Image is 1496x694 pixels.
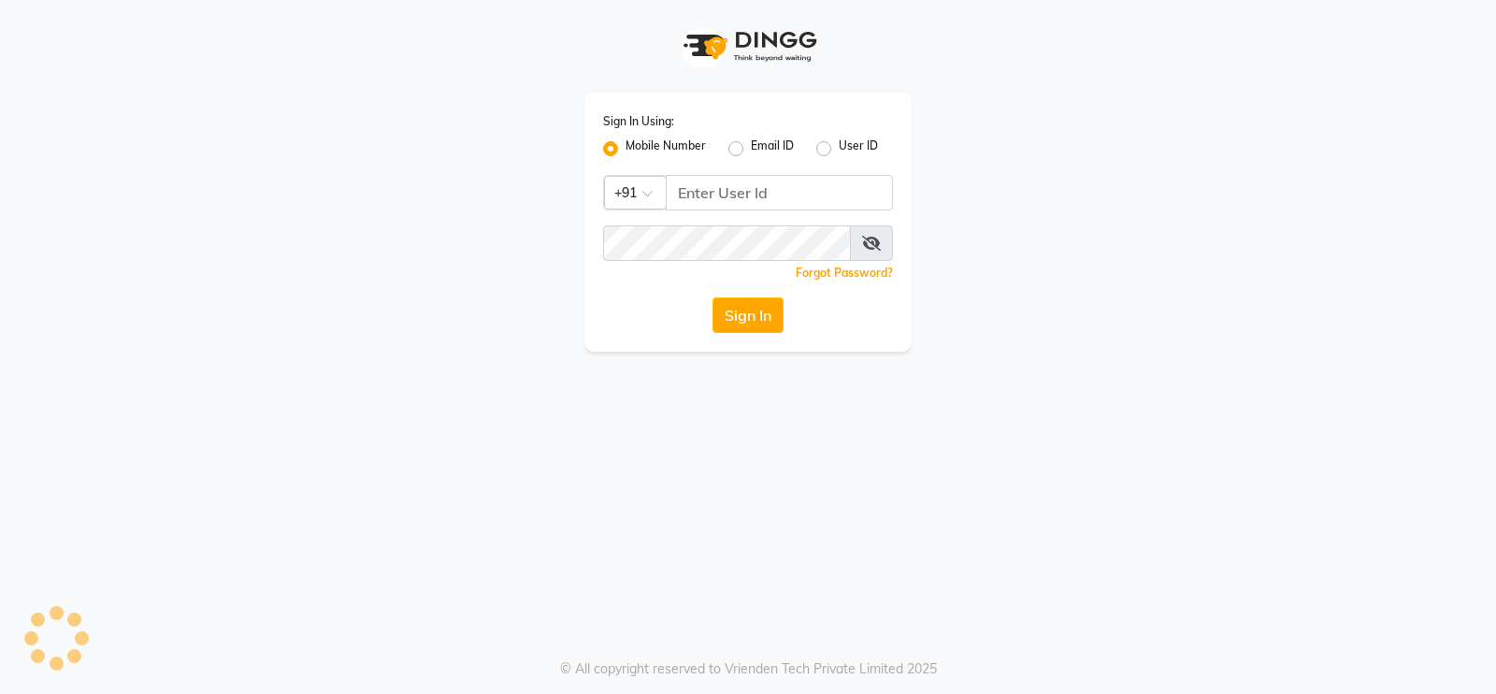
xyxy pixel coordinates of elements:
[673,19,823,74] img: logo1.svg
[712,297,784,333] button: Sign In
[839,137,878,160] label: User ID
[626,137,706,160] label: Mobile Number
[751,137,794,160] label: Email ID
[666,175,893,210] input: Username
[603,113,674,130] label: Sign In Using:
[796,266,893,280] a: Forgot Password?
[603,225,851,261] input: Username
